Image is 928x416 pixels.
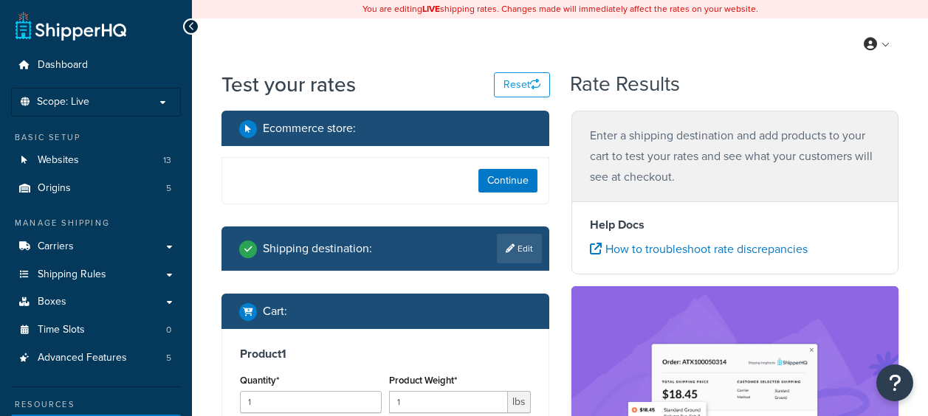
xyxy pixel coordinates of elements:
[38,154,79,167] span: Websites
[11,147,181,174] li: Websites
[590,216,881,234] h4: Help Docs
[389,391,508,413] input: 0.00
[240,391,382,413] input: 0
[38,268,106,281] span: Shipping Rules
[37,96,89,108] span: Scope: Live
[240,347,531,361] h3: Product 1
[497,234,542,263] a: Edit
[263,305,287,318] h2: Cart :
[11,288,181,316] a: Boxes
[11,398,181,411] div: Resources
[263,242,372,255] h2: Shipping destination :
[166,182,171,195] span: 5
[478,169,537,193] button: Continue
[11,316,181,344] a: Time Slots0
[876,364,913,401] button: Open Resource Center
[38,352,127,364] span: Advanced Features
[11,52,181,79] a: Dashboard
[38,296,66,308] span: Boxes
[38,240,74,253] span: Carriers
[11,147,181,174] a: Websites13
[11,261,181,288] a: Shipping Rules
[38,324,85,336] span: Time Slots
[38,59,88,72] span: Dashboard
[11,131,181,144] div: Basic Setup
[570,73,680,96] h2: Rate Results
[166,324,171,336] span: 0
[590,125,881,187] p: Enter a shipping destination and add products to your cart to test your rates and see what your c...
[11,233,181,260] a: Carriers
[422,2,440,15] b: LIVE
[590,240,808,257] a: How to troubleshoot rate discrepancies
[163,154,171,167] span: 13
[11,217,181,229] div: Manage Shipping
[240,375,279,386] label: Quantity*
[11,316,181,344] li: Time Slots
[11,175,181,202] li: Origins
[38,182,71,195] span: Origins
[263,122,356,135] h2: Ecommerce store :
[166,352,171,364] span: 5
[11,175,181,202] a: Origins5
[508,391,531,413] span: lbs
[389,375,457,386] label: Product Weight*
[11,344,181,372] a: Advanced Features5
[494,72,550,97] button: Reset
[221,70,356,99] h1: Test your rates
[11,344,181,372] li: Advanced Features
